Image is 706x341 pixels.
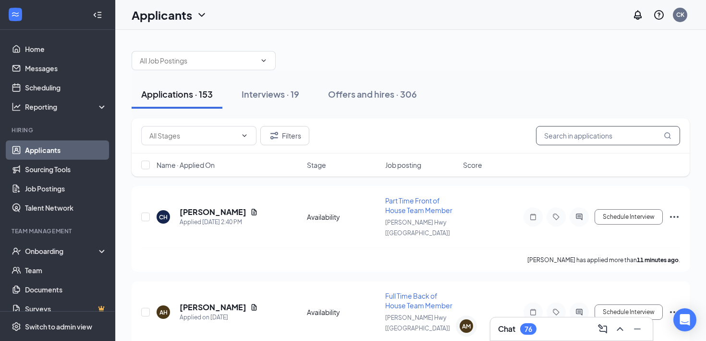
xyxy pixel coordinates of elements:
button: Minimize [630,321,645,337]
svg: Ellipses [669,306,680,318]
svg: ChevronDown [196,9,207,21]
div: CH [159,213,168,221]
svg: ChevronDown [260,57,268,64]
a: Sourcing Tools [25,160,107,179]
span: Name · Applied On [157,160,215,170]
a: Talent Network [25,198,107,217]
div: Availability [307,307,379,317]
div: Switch to admin view [25,322,92,331]
a: Documents [25,280,107,299]
a: Scheduling [25,78,107,97]
div: Applications · 153 [141,88,213,100]
input: Search in applications [536,126,680,145]
svg: Analysis [12,102,21,112]
svg: Note [527,308,539,316]
svg: ActiveChat [573,308,585,316]
button: Schedule Interview [595,304,663,320]
span: [PERSON_NAME] Hwy [[GEOGRAPHIC_DATA]] [385,219,450,237]
svg: Notifications [632,9,644,21]
svg: Tag [550,308,562,316]
div: Reporting [25,102,108,112]
button: Filter Filters [260,126,309,145]
svg: ChevronUp [614,323,626,335]
div: Availability [307,212,379,222]
span: Stage [307,160,326,170]
svg: ActiveChat [573,213,585,221]
div: Team Management [12,227,105,235]
span: [PERSON_NAME] Hwy [[GEOGRAPHIC_DATA]] [385,314,450,332]
div: Hiring [12,126,105,134]
button: Schedule Interview [595,209,663,225]
svg: Collapse [93,10,102,20]
div: CK [676,11,684,19]
a: Home [25,39,107,59]
b: 11 minutes ago [637,256,679,264]
div: Applied [DATE] 2:40 PM [180,217,258,227]
svg: UserCheck [12,246,21,256]
svg: Minimize [632,323,643,335]
svg: Tag [550,213,562,221]
h5: [PERSON_NAME] [180,302,246,313]
button: ComposeMessage [595,321,610,337]
svg: ComposeMessage [597,323,609,335]
svg: MagnifyingGlass [664,132,671,139]
h5: [PERSON_NAME] [180,207,246,217]
a: SurveysCrown [25,299,107,318]
svg: QuestionInfo [653,9,665,21]
span: Full Time Back of House Team Member [385,291,452,310]
a: Team [25,261,107,280]
svg: Note [527,213,539,221]
input: All Job Postings [140,55,256,66]
h1: Applicants [132,7,192,23]
a: Job Postings [25,179,107,198]
svg: Filter [268,130,280,141]
div: Onboarding [25,246,99,256]
span: Job posting [385,160,421,170]
svg: Settings [12,322,21,331]
svg: ChevronDown [241,132,248,139]
a: Applicants [25,140,107,160]
svg: WorkstreamLogo [11,10,20,19]
div: Applied on [DATE] [180,313,258,322]
div: Offers and hires · 306 [328,88,417,100]
p: [PERSON_NAME] has applied more than . [527,256,680,264]
div: AH [159,308,168,316]
div: 76 [524,325,532,333]
input: All Stages [149,130,237,141]
svg: Document [250,303,258,311]
h3: Chat [498,324,515,334]
svg: Ellipses [669,211,680,223]
span: Part Time Front of House Team Member [385,196,452,215]
span: Score [463,160,482,170]
div: Open Intercom Messenger [673,308,696,331]
svg: Document [250,208,258,216]
a: Messages [25,59,107,78]
div: Interviews · 19 [242,88,299,100]
div: AM [462,322,471,330]
button: ChevronUp [612,321,628,337]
